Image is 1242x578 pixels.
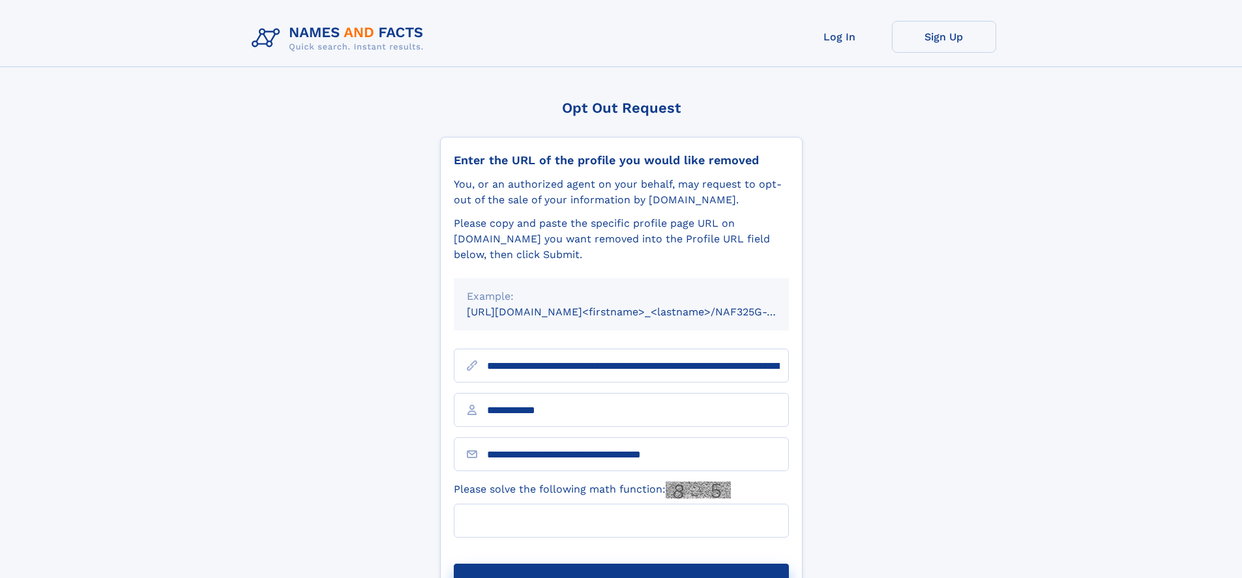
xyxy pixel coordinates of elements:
[454,482,731,499] label: Please solve the following math function:
[467,289,776,304] div: Example:
[467,306,814,318] small: [URL][DOMAIN_NAME]<firstname>_<lastname>/NAF325G-xxxxxxxx
[454,177,789,208] div: You, or an authorized agent on your behalf, may request to opt-out of the sale of your informatio...
[440,100,803,116] div: Opt Out Request
[246,21,434,56] img: Logo Names and Facts
[788,21,892,53] a: Log In
[892,21,996,53] a: Sign Up
[454,216,789,263] div: Please copy and paste the specific profile page URL on [DOMAIN_NAME] you want removed into the Pr...
[454,153,789,167] div: Enter the URL of the profile you would like removed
